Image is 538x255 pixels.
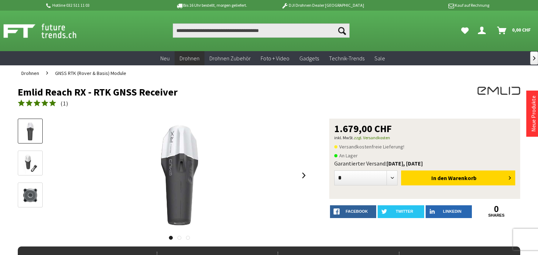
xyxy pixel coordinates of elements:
[21,70,39,76] span: Drohnen
[18,87,420,97] h1: Emlid Reach RX - RTK GNSS Receiver
[426,205,472,218] a: LinkedIn
[396,209,413,213] span: twitter
[387,160,423,167] b: [DATE], [DATE]
[334,134,515,142] p: inkl. MwSt.
[401,170,515,185] button: In den Warenkorb
[209,55,251,62] span: Drohnen Zubehör
[458,23,472,38] a: Meine Favoriten
[204,51,256,66] a: Drohnen Zubehör
[173,23,350,38] input: Produkt, Marke, Kategorie, EAN, Artikelnummer…
[123,119,236,232] img: Emlid Reach RX - RTK GNSS Receiver
[369,51,390,66] a: Sale
[18,99,68,108] a: (1)
[299,55,319,62] span: Gadgets
[330,205,376,218] a: facebook
[267,1,378,10] p: DJI Drohnen Dealer [GEOGRAPHIC_DATA]
[60,100,68,107] span: ( )
[160,55,170,62] span: Neu
[294,51,324,66] a: Gadgets
[354,135,390,140] a: zzgl. Versandkosten
[334,142,404,151] span: Versandkostenfreie Lieferung!
[473,205,520,213] a: 0
[533,56,536,60] span: 
[431,174,447,181] span: In den
[52,65,130,81] a: GNSS RTK (Rover & Basis) Module
[45,1,156,10] p: Hotline 032 511 11 03
[378,1,489,10] p: Kauf auf Rechnung
[443,209,462,213] span: LinkedIn
[4,22,92,40] img: Shop Futuretrends - zur Startseite wechseln
[175,51,204,66] a: Drohnen
[256,51,294,66] a: Foto + Video
[530,96,537,132] a: Neue Produkte
[512,24,531,36] span: 0,00 CHF
[334,151,358,160] span: An Lager
[448,174,476,181] span: Warenkorb
[475,23,491,38] a: Dein Konto
[180,55,199,62] span: Drohnen
[55,70,126,76] span: GNSS RTK (Rover & Basis) Module
[494,23,534,38] a: Warenkorb
[374,55,385,62] span: Sale
[261,55,289,62] span: Foto + Video
[20,121,41,142] img: Vorschau: Emlid Reach RX - RTK GNSS Receiver
[335,23,350,38] button: Suchen
[18,65,43,81] a: Drohnen
[63,100,66,107] span: 1
[378,205,424,218] a: twitter
[324,51,369,66] a: Technik-Trends
[155,51,175,66] a: Neu
[478,87,520,95] img: EMLID
[346,209,368,213] span: facebook
[334,124,392,134] span: 1.679,00 CHF
[473,213,520,218] a: shares
[329,55,364,62] span: Technik-Trends
[334,160,515,167] div: Garantierter Versand:
[156,1,267,10] p: Bis 16 Uhr bestellt, morgen geliefert.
